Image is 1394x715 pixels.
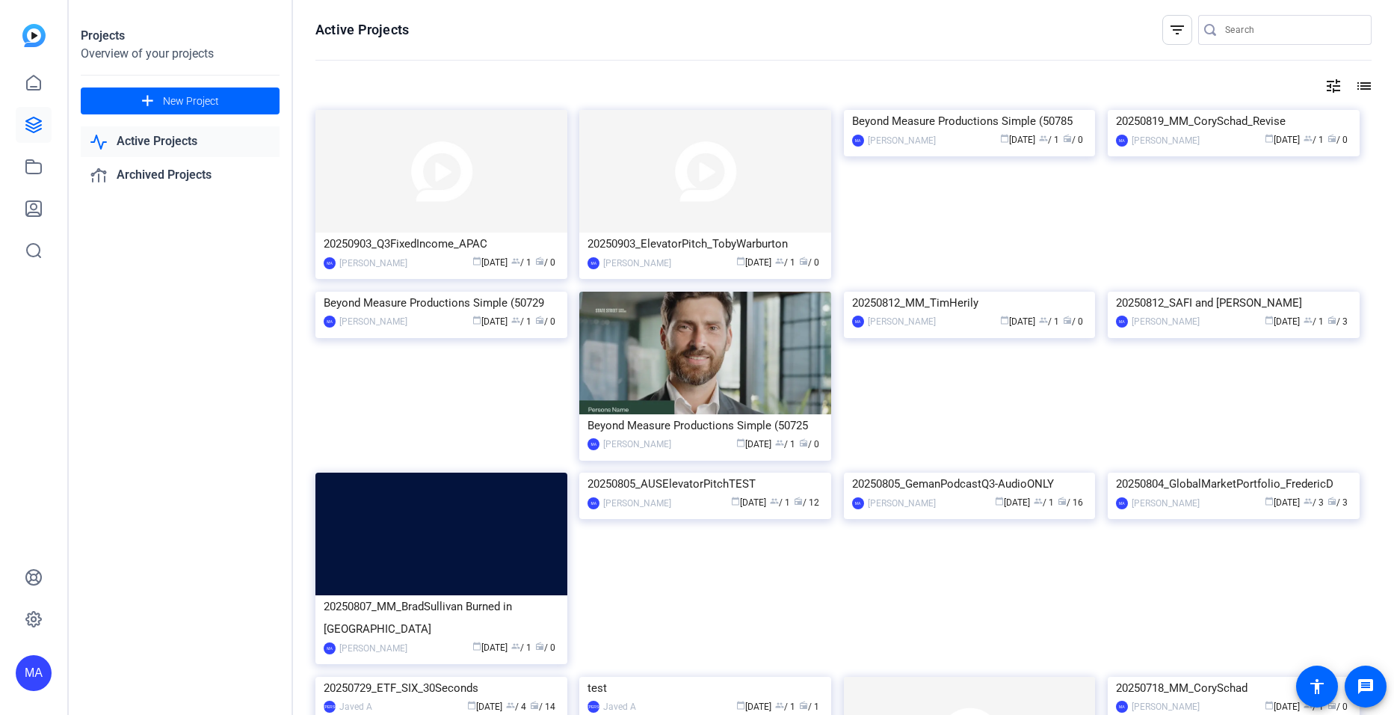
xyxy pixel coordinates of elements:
span: [DATE] [1265,497,1300,508]
span: group [506,701,515,710]
div: 20250805_AUSElevatorPitchTEST [587,473,823,495]
span: group [1039,134,1048,143]
div: MA [1116,701,1128,713]
span: / 4 [506,702,526,712]
span: calendar_today [995,497,1004,506]
span: / 16 [1058,497,1083,508]
h1: Active Projects [315,21,409,39]
span: / 0 [1327,135,1348,145]
span: [DATE] [1265,135,1300,145]
div: [PERSON_NAME] [339,256,407,271]
div: [PERSON_NAME] [1132,133,1200,148]
div: MA [587,257,599,269]
span: radio [1327,134,1336,143]
span: [DATE] [1265,316,1300,327]
span: / 0 [1063,135,1083,145]
div: [PERSON_NAME] [868,496,936,511]
div: test [587,677,823,699]
span: / 1 [770,497,790,508]
a: Archived Projects [81,160,280,191]
div: [PERSON_NAME] [603,437,671,452]
span: / 1 [1304,135,1324,145]
span: calendar_today [1265,497,1274,506]
mat-icon: filter_list [1168,21,1186,39]
span: group [775,701,784,710]
span: / 0 [535,257,555,268]
div: 20250903_Q3FixedIncome_APAC [324,233,559,255]
img: blue-gradient.svg [22,24,46,47]
div: 20250807_MM_BradSullivan Burned in [GEOGRAPHIC_DATA] [324,595,559,640]
span: / 1 [775,439,795,449]
span: [DATE] [736,439,771,449]
span: [DATE] [731,497,766,508]
div: MA [324,257,336,269]
span: / 0 [1327,702,1348,712]
span: / 0 [799,439,819,449]
span: / 0 [535,316,555,327]
span: [DATE] [995,497,1030,508]
a: Active Projects [81,126,280,157]
span: calendar_today [1265,316,1274,325]
input: Search [1225,21,1360,39]
span: / 3 [1304,497,1324,508]
span: group [775,257,784,266]
div: MA [1116,497,1128,509]
span: radio [799,701,808,710]
span: / 0 [799,257,819,268]
span: calendar_today [472,642,481,651]
span: calendar_today [736,438,745,447]
span: / 12 [794,497,819,508]
span: group [1039,316,1048,325]
span: / 1 [775,257,795,268]
span: calendar_today [736,257,745,266]
mat-icon: message [1357,678,1375,696]
span: group [775,438,784,447]
span: calendar_today [467,701,476,710]
div: MA [852,135,864,147]
span: / 14 [530,702,555,712]
span: radio [530,701,539,710]
div: MA [324,316,336,328]
div: [PERSON_NAME] [587,701,599,713]
div: Projects [81,27,280,45]
div: MA [587,438,599,450]
span: [DATE] [472,257,508,268]
div: [PERSON_NAME] [1132,314,1200,329]
span: calendar_today [1265,134,1274,143]
div: 20250729_ETF_SIX_30Seconds [324,677,559,699]
div: 20250812_SAFI and [PERSON_NAME] [1116,292,1351,314]
span: calendar_today [472,257,481,266]
span: radio [1327,316,1336,325]
div: [PERSON_NAME] [603,496,671,511]
div: MA [1116,135,1128,147]
span: radio [535,316,544,325]
span: group [1304,134,1313,143]
span: radio [799,438,808,447]
span: [DATE] [1000,135,1035,145]
mat-icon: list [1354,77,1372,95]
span: group [511,642,520,651]
div: [PERSON_NAME] [868,133,936,148]
div: MA [587,497,599,509]
div: Beyond Measure Productions Simple (50725 [587,414,823,437]
span: group [511,316,520,325]
span: [DATE] [1000,316,1035,327]
div: [PERSON_NAME] [603,256,671,271]
span: radio [1058,497,1067,506]
div: MA [852,316,864,328]
div: [PERSON_NAME] [339,314,407,329]
span: [DATE] [736,257,771,268]
span: / 1 [1304,316,1324,327]
div: [PERSON_NAME] [339,641,407,656]
span: radio [535,642,544,651]
div: MA [1116,316,1128,328]
span: / 1 [1304,702,1324,712]
span: radio [794,497,803,506]
span: / 3 [1327,316,1348,327]
span: radio [1327,497,1336,506]
span: / 1 [511,642,531,653]
span: / 3 [1327,497,1348,508]
span: / 0 [535,642,555,653]
div: [PERSON_NAME] [1132,699,1200,714]
span: New Project [163,93,219,109]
